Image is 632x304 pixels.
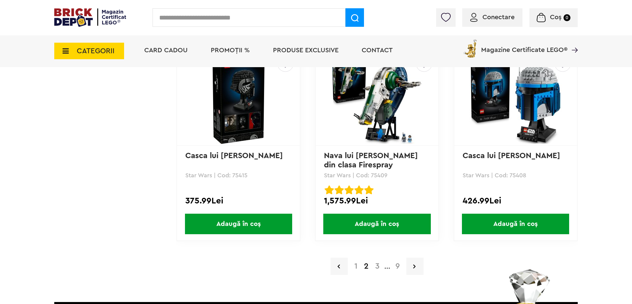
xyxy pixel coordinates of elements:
[185,172,292,178] p: Star Wars | Cod: 75415
[177,214,300,234] a: Adaugă în coș
[331,51,423,144] img: Nava lui Jango Fett din clasa Firespray
[273,47,339,54] a: Produse exclusive
[335,185,344,195] img: Evaluare cu stele
[324,196,430,205] div: 1,575.99Lei
[324,172,430,178] p: Star Wars | Cod: 75409
[324,152,420,169] a: Nava lui [PERSON_NAME] din clasa Firespray
[564,14,570,21] small: 0
[77,47,114,55] span: CATEGORII
[331,258,348,275] a: Pagina precedenta
[185,196,292,205] div: 375.99Lei
[463,152,560,160] a: Casca lui [PERSON_NAME]
[372,262,383,270] a: 3
[567,38,578,45] a: Magazine Certificate LEGO®
[550,14,562,21] span: Coș
[406,258,424,275] a: Pagina urmatoare
[144,47,188,54] a: Card Cadou
[185,214,292,234] span: Adaugă în coș
[364,185,374,195] img: Evaluare cu stele
[454,214,577,234] a: Adaugă în coș
[482,14,515,21] span: Conectare
[462,214,569,234] span: Adaugă în coș
[344,185,354,195] img: Evaluare cu stele
[316,214,438,234] a: Adaugă în coș
[351,262,361,270] a: 1
[383,265,392,269] span: ...
[323,214,430,234] span: Adaugă în coș
[392,262,403,270] a: 9
[192,51,285,144] img: Casca lui Kylo Ren
[354,185,364,195] img: Evaluare cu stele
[211,47,250,54] a: PROMOȚII %
[185,152,283,160] a: Casca lui [PERSON_NAME]
[463,172,569,178] p: Star Wars | Cod: 75408
[361,262,372,270] strong: 2
[463,196,569,205] div: 426.99Lei
[325,185,334,195] img: Evaluare cu stele
[469,51,562,144] img: Casca lui Jango Fett
[362,47,393,54] a: Contact
[470,14,515,21] a: Conectare
[481,38,567,53] span: Magazine Certificate LEGO®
